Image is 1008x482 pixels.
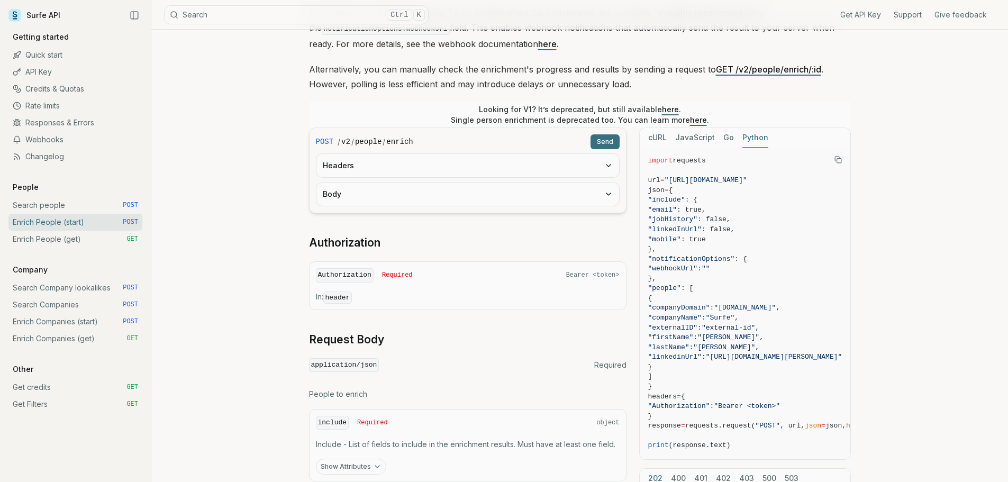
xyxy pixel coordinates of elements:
[594,360,626,370] span: Required
[697,265,702,272] span: :
[648,412,652,420] span: }
[8,197,142,214] a: Search people POST
[451,104,709,125] p: Looking for V1? It’s deprecated, but still available . Single person enrichment is deprecated too...
[648,383,652,390] span: }
[648,255,735,263] span: "notificationOptions"
[8,80,142,97] a: Credits & Quotas
[351,137,354,147] span: /
[323,292,352,304] code: header
[8,231,142,248] a: Enrich People (get) GET
[338,137,340,147] span: /
[591,134,620,149] button: Send
[596,419,619,427] span: object
[8,32,73,42] p: Getting started
[316,439,620,450] p: Include - List of fields to include in the enrichment results. Must have at least one field.
[8,97,142,114] a: Rate limits
[648,128,667,148] button: cURL
[126,383,138,392] span: GET
[382,271,413,279] span: Required
[734,314,739,322] span: ,
[702,324,755,332] span: "external-id"
[309,358,379,372] code: application/json
[316,183,619,206] button: Body
[8,214,142,231] a: Enrich People (start) POST
[648,304,710,312] span: "companyDomain"
[648,284,681,292] span: "people"
[309,62,851,92] p: Alternatively, you can manually check the enrichment's progress and results by sending a request ...
[648,422,681,430] span: response
[697,333,759,341] span: "[PERSON_NAME]"
[648,196,685,204] span: "include"
[780,422,805,430] span: , url,
[710,402,714,410] span: :
[648,343,689,351] span: "lastName"
[693,343,755,351] span: "[PERSON_NAME]"
[702,314,706,322] span: :
[123,201,138,210] span: POST
[123,284,138,292] span: POST
[8,148,142,165] a: Changelog
[316,154,619,177] button: Headers
[805,422,821,430] span: json
[755,422,780,430] span: "POST"
[648,186,665,194] span: json
[846,422,875,430] span: headers
[648,324,698,332] span: "externalID"
[648,402,710,410] span: "Authorization"
[383,137,385,147] span: /
[413,9,425,21] kbd: K
[8,131,142,148] a: Webhooks
[755,343,759,351] span: ,
[702,265,710,272] span: ""
[126,7,142,23] button: Collapse Sidebar
[648,176,660,184] span: url
[648,333,694,341] span: "firstName"
[8,313,142,330] a: Enrich Companies (start) POST
[316,137,334,147] span: POST
[675,128,715,148] button: JavaScript
[648,441,669,449] span: print
[538,39,557,49] a: here
[8,279,142,296] a: Search Company lookalikes POST
[648,235,681,243] span: "mobile"
[714,402,780,410] span: "Bearer <token>"
[566,271,620,279] span: Bearer <token>
[825,422,846,430] span: json,
[8,364,38,375] p: Other
[316,268,374,283] code: Authorization
[697,324,702,332] span: :
[681,422,685,430] span: =
[8,296,142,313] a: Search Companies POST
[665,176,747,184] span: "[URL][DOMAIN_NAME]"
[697,215,730,223] span: : false,
[648,275,657,283] span: },
[723,128,734,148] button: Go
[776,304,780,312] span: ,
[309,235,380,250] a: Authorization
[126,235,138,243] span: GET
[648,372,652,380] span: ]
[309,389,626,399] p: People to enrich
[669,186,673,194] span: {
[648,215,698,223] span: "jobHistory"
[648,393,677,401] span: headers
[689,343,694,351] span: :
[742,128,768,148] button: Python
[341,137,350,147] code: v2
[8,330,142,347] a: Enrich Companies (get) GET
[126,334,138,343] span: GET
[648,353,702,361] span: "linkedinUrl"
[693,333,697,341] span: :
[759,333,764,341] span: ,
[714,304,776,312] span: "[DOMAIN_NAME]"
[830,152,846,168] button: Copy Text
[662,105,679,114] a: here
[685,196,697,204] span: : {
[681,284,693,292] span: : [
[126,400,138,408] span: GET
[685,422,756,430] span: requests.request(
[648,157,673,165] span: import
[840,10,881,20] a: Get API Key
[316,292,620,303] p: In:
[123,218,138,226] span: POST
